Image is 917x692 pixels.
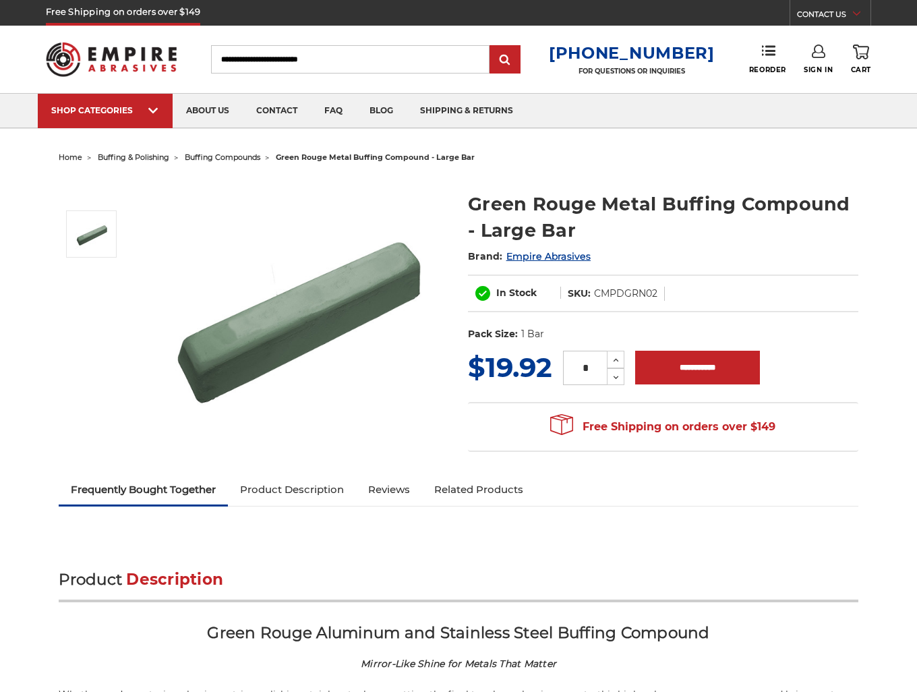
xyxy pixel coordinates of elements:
[356,94,407,128] a: blog
[228,475,356,504] a: Product Description
[59,570,122,589] span: Product
[422,475,535,504] a: Related Products
[75,217,109,251] img: Green Rouge Aluminum Buffing Compound
[468,191,858,243] h1: Green Rouge Metal Buffing Compound - Large Bar
[243,94,311,128] a: contact
[98,152,169,162] a: buffing & polishing
[126,570,223,589] span: Description
[46,34,177,85] img: Empire Abrasives
[185,152,260,162] a: buffing compounds
[496,287,537,299] span: In Stock
[506,250,591,262] a: Empire Abrasives
[568,287,591,301] dt: SKU:
[550,413,775,440] span: Free Shipping on orders over $149
[468,250,503,262] span: Brand:
[492,47,519,74] input: Submit
[356,475,422,504] a: Reviews
[311,94,356,128] a: faq
[851,65,871,74] span: Cart
[468,351,552,384] span: $19.92
[749,65,786,74] span: Reorder
[173,94,243,128] a: about us
[521,327,544,341] dd: 1 Bar
[407,94,527,128] a: shipping & returns
[797,7,870,26] a: CONTACT US
[59,475,228,504] a: Frequently Bought Together
[851,45,871,74] a: Cart
[59,657,858,671] h4: Mirror-Like Shine for Metals That Matter
[804,65,833,74] span: Sign In
[549,67,715,76] p: FOR QUESTIONS OR INQUIRIES
[594,287,657,301] dd: CMPDGRN02
[549,43,715,63] a: [PHONE_NUMBER]
[276,152,475,162] span: green rouge metal buffing compound - large bar
[162,177,432,446] img: Green Rouge Aluminum Buffing Compound
[59,152,82,162] a: home
[749,45,786,74] a: Reorder
[468,327,518,341] dt: Pack Size:
[51,105,159,115] div: SHOP CATEGORIES
[59,623,858,653] h2: Green Rouge Aluminum and Stainless Steel Buffing Compound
